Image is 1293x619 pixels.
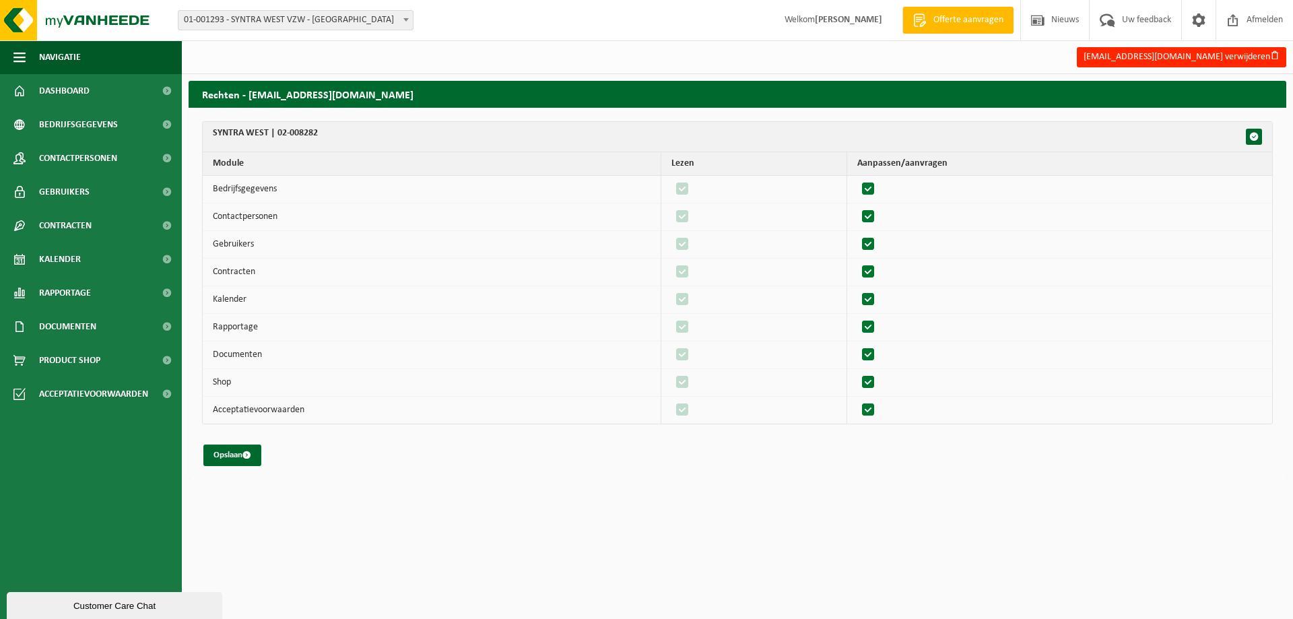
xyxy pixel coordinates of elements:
[203,203,661,231] td: Contactpersonen
[39,40,81,74] span: Navigatie
[39,276,91,310] span: Rapportage
[203,341,661,369] td: Documenten
[39,377,148,411] span: Acceptatievoorwaarden
[203,231,661,259] td: Gebruikers
[203,397,661,424] td: Acceptatievoorwaarden
[930,13,1007,27] span: Offerte aanvragen
[39,108,118,141] span: Bedrijfsgegevens
[7,589,225,619] iframe: chat widget
[847,152,1272,176] th: Aanpassen/aanvragen
[39,74,90,108] span: Dashboard
[203,259,661,286] td: Contracten
[1077,47,1286,67] button: [EMAIL_ADDRESS][DOMAIN_NAME] verwijderen
[203,152,661,176] th: Module
[203,286,661,314] td: Kalender
[39,175,90,209] span: Gebruikers
[39,344,100,377] span: Product Shop
[203,122,1272,152] th: SYNTRA WEST | 02-008282
[39,310,96,344] span: Documenten
[189,81,1286,107] h2: Rechten - [EMAIL_ADDRESS][DOMAIN_NAME]
[178,10,413,30] span: 01-001293 - SYNTRA WEST VZW - SINT-MICHIELS
[39,141,117,175] span: Contactpersonen
[203,445,261,466] button: Opslaan
[661,152,848,176] th: Lezen
[203,314,661,341] td: Rapportage
[203,176,661,203] td: Bedrijfsgegevens
[178,11,413,30] span: 01-001293 - SYNTRA WEST VZW - SINT-MICHIELS
[203,369,661,397] td: Shop
[815,15,882,25] strong: [PERSON_NAME]
[39,209,92,242] span: Contracten
[902,7,1014,34] a: Offerte aanvragen
[39,242,81,276] span: Kalender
